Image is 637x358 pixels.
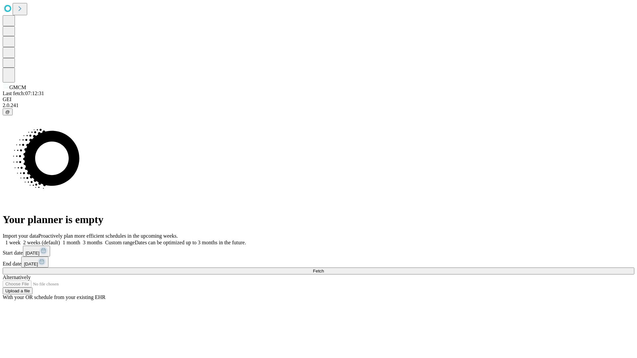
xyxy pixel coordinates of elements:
[5,109,10,114] span: @
[3,108,13,115] button: @
[105,240,135,245] span: Custom range
[3,213,634,226] h1: Your planner is empty
[9,85,26,90] span: GMCM
[3,268,634,274] button: Fetch
[3,246,634,257] div: Start date
[3,96,634,102] div: GEI
[313,268,324,273] span: Fetch
[38,233,178,239] span: Proactively plan more efficient schedules in the upcoming weeks.
[26,251,39,256] span: [DATE]
[24,262,38,267] span: [DATE]
[3,274,31,280] span: Alternatively
[3,257,634,268] div: End date
[63,240,80,245] span: 1 month
[23,246,50,257] button: [DATE]
[3,90,44,96] span: Last fetch: 07:12:31
[135,240,246,245] span: Dates can be optimized up to 3 months in the future.
[3,287,33,294] button: Upload a file
[23,240,60,245] span: 2 weeks (default)
[3,294,106,300] span: With your OR schedule from your existing EHR
[5,240,21,245] span: 1 week
[3,233,38,239] span: Import your data
[21,257,48,268] button: [DATE]
[83,240,103,245] span: 3 months
[3,102,634,108] div: 2.0.241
